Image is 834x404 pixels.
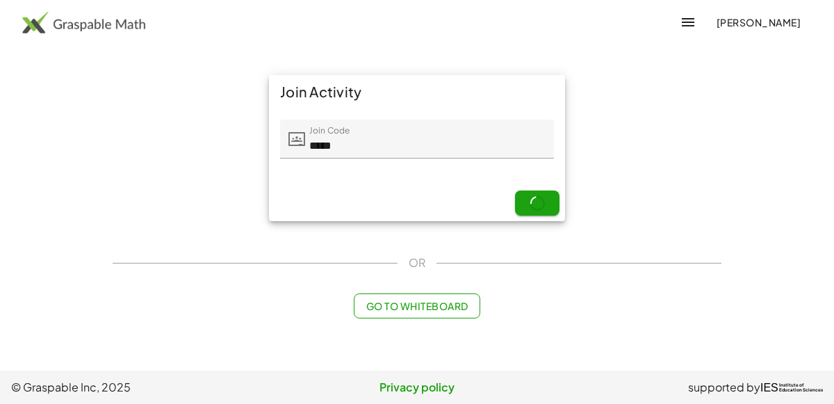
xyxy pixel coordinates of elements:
[269,75,565,108] div: Join Activity
[281,379,552,396] a: Privacy policy
[760,381,778,394] span: IES
[779,383,823,393] span: Institute of Education Sciences
[409,254,425,271] span: OR
[11,379,281,396] span: © Graspable Inc, 2025
[354,293,480,318] button: Go to Whiteboard
[760,379,823,396] a: IESInstitute ofEducation Sciences
[688,379,760,396] span: supported by
[716,16,801,29] span: [PERSON_NAME]
[705,10,812,35] button: [PERSON_NAME]
[366,300,468,312] span: Go to Whiteboard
